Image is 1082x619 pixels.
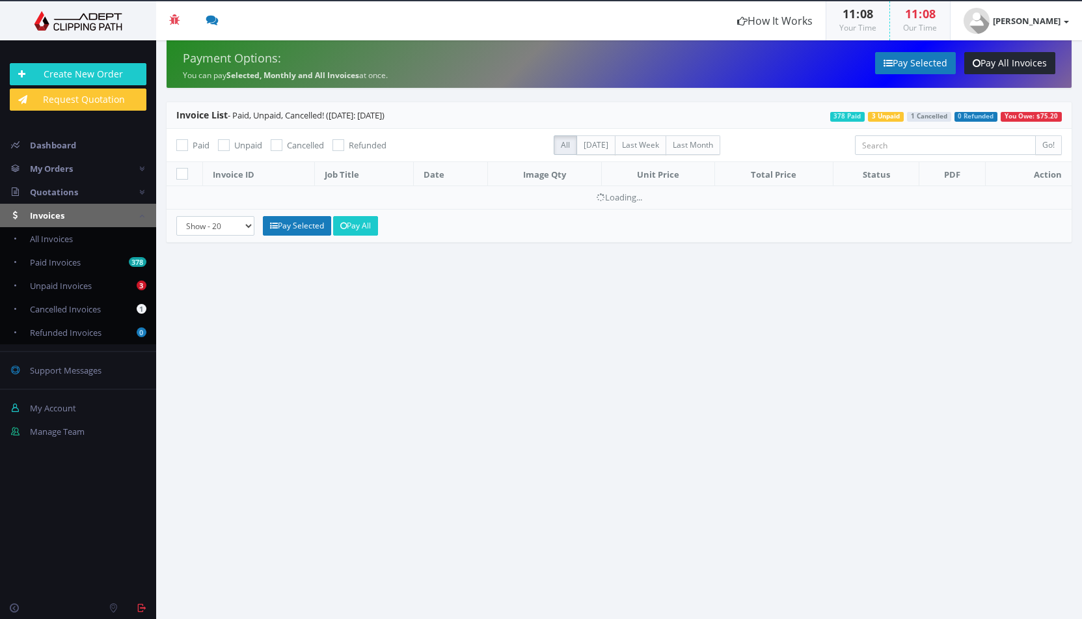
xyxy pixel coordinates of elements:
small: Our Time [903,22,937,33]
span: : [856,6,860,21]
span: : [918,6,923,21]
small: You can pay at once. [183,70,388,81]
small: Your Time [839,22,876,33]
th: Action [985,162,1072,186]
span: 3 Unpaid [868,112,904,122]
span: Paid [193,139,210,151]
a: Request Quotation [10,89,146,111]
span: 08 [860,6,873,21]
th: Invoice ID [203,162,315,186]
a: [PERSON_NAME] [951,1,1082,40]
input: Search [855,135,1036,155]
strong: Selected, Monthly and All Invoices [226,70,359,81]
span: 11 [905,6,918,21]
th: Date [413,162,487,186]
td: Loading... [167,186,1072,209]
a: Pay Selected [875,52,956,74]
span: 378 Paid [830,112,865,122]
label: Last Month [666,135,720,155]
span: My Account [30,402,76,414]
span: Dashboard [30,139,76,151]
span: Refunded Invoices [30,327,101,338]
th: Image Qty [487,162,601,186]
strong: [PERSON_NAME] [993,15,1061,27]
a: Pay All Invoices [964,52,1055,74]
label: Last Week [615,135,666,155]
b: 1 [137,304,146,314]
th: Status [833,162,919,186]
a: Pay Selected [263,216,331,236]
span: Unpaid [234,139,262,151]
a: How It Works [724,1,826,40]
th: Job Title [314,162,413,186]
span: Quotations [30,186,78,198]
th: Total Price [714,162,833,186]
a: Pay All [333,216,378,236]
input: Go! [1035,135,1062,155]
b: 378 [129,257,146,267]
span: Manage Team [30,426,85,437]
span: - Paid, Unpaid, Cancelled! ([DATE]: [DATE]) [176,109,385,121]
h4: Payment Options: [183,52,610,65]
span: Unpaid Invoices [30,280,92,292]
span: 11 [843,6,856,21]
b: 3 [137,281,146,290]
img: Adept Graphics [10,11,146,31]
span: 1 Cancelled [907,112,951,122]
span: 0 Refunded [954,112,998,122]
span: My Orders [30,163,73,174]
th: PDF [919,162,985,186]
img: user_default.jpg [964,8,990,34]
span: You Owe: $75.20 [1001,112,1062,122]
span: Refunded [349,139,386,151]
span: Cancelled [287,139,324,151]
th: Unit Price [602,162,715,186]
span: All Invoices [30,233,73,245]
label: All [554,135,577,155]
span: Invoice List [176,109,228,121]
span: 08 [923,6,936,21]
span: Paid Invoices [30,256,81,268]
a: Create New Order [10,63,146,85]
b: 0 [137,327,146,337]
span: Cancelled Invoices [30,303,101,315]
span: Invoices [30,210,64,221]
span: Support Messages [30,365,101,376]
label: [DATE] [576,135,615,155]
